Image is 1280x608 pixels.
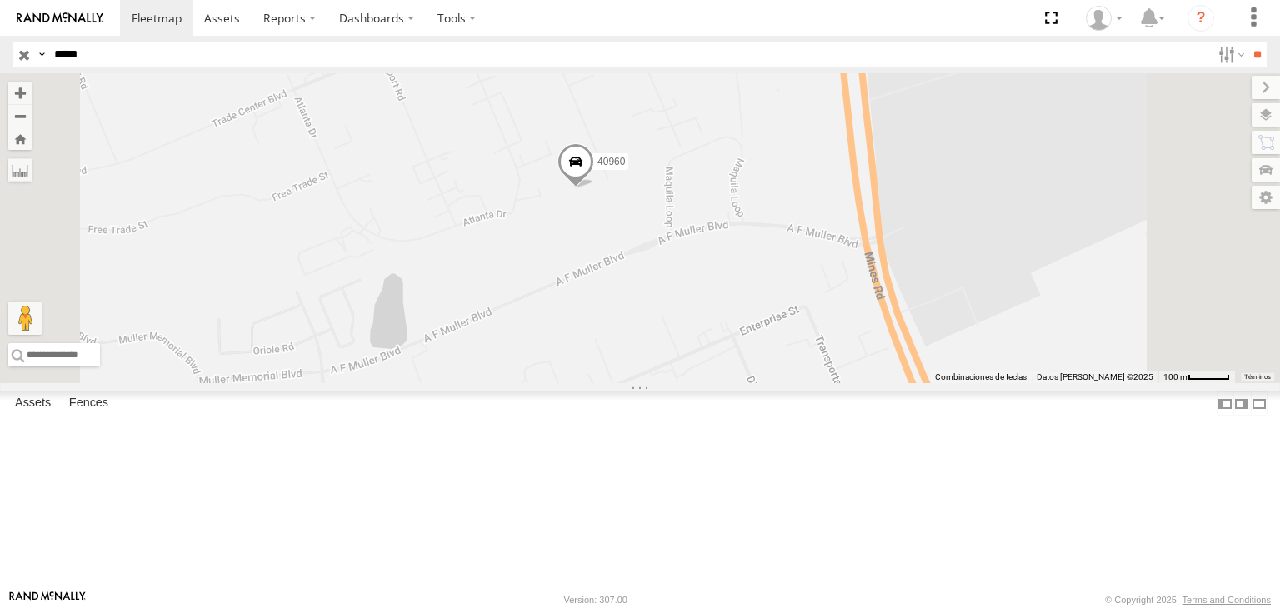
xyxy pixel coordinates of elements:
button: Combinaciones de teclas [935,371,1027,383]
span: 100 m [1163,372,1187,381]
label: Search Query [35,42,48,67]
button: Escala del mapa: 100 m por 47 píxeles [1158,371,1235,383]
label: Search Filter Options [1212,42,1247,67]
span: Datos [PERSON_NAME] ©2025 [1037,372,1153,381]
label: Hide Summary Table [1251,391,1267,416]
a: Términos (se abre en una nueva pestaña) [1244,374,1271,381]
div: Angel Dominguez [1080,6,1128,31]
label: Assets [7,392,59,416]
button: Zoom out [8,104,32,127]
i: ? [1187,5,1214,32]
a: Terms and Conditions [1182,595,1271,605]
img: rand-logo.svg [17,12,103,24]
label: Measure [8,158,32,182]
button: Arrastra al hombrecito al mapa para abrir Street View [8,302,42,335]
div: © Copyright 2025 - [1105,595,1271,605]
button: Zoom in [8,82,32,104]
a: Visit our Website [9,591,86,608]
label: Fences [61,392,117,416]
span: 40960 [597,156,625,167]
label: Dock Summary Table to the Left [1217,391,1233,416]
button: Zoom Home [8,127,32,150]
label: Dock Summary Table to the Right [1233,391,1250,416]
div: Version: 307.00 [564,595,627,605]
label: Map Settings [1252,186,1280,209]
